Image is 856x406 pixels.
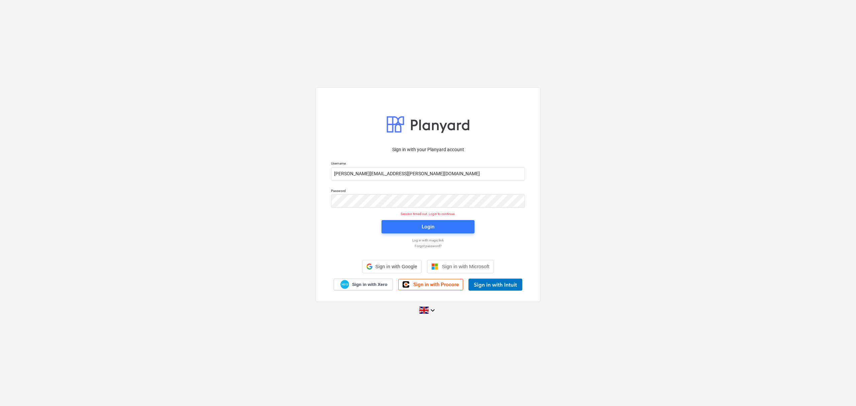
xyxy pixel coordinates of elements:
a: Forgot password? [328,244,528,248]
span: Sign in with Procore [413,282,459,288]
div: Sign in with Google [362,260,421,273]
p: Session timed out. Login to continue. [327,212,529,216]
p: Sign in with your Planyard account [331,146,525,153]
a: Sign in with Xero [334,279,393,290]
input: Username [331,167,525,181]
a: Log in with magic link [328,238,528,242]
img: Microsoft logo [431,263,438,270]
p: Password [331,189,525,194]
img: Xero logo [340,280,349,289]
i: keyboard_arrow_down [429,306,437,314]
span: Sign in with Microsoft [442,264,490,269]
div: Login [422,222,434,231]
button: Login [382,220,474,233]
a: Sign in with Procore [398,279,463,290]
span: Sign in with Xero [352,282,387,288]
span: Sign in with Google [375,264,417,269]
p: Username [331,161,525,167]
